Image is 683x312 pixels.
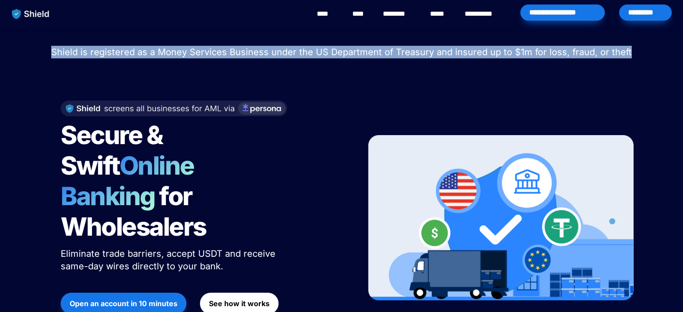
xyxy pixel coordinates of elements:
strong: See how it works [209,299,270,308]
span: Online Banking [61,150,203,211]
img: website logo [8,4,54,23]
span: Secure & Swift [61,120,167,181]
span: Shield is registered as a Money Services Business under the US Department of Treasury and insured... [51,47,632,57]
strong: Open an account in 10 minutes [70,299,177,308]
span: for Wholesalers [61,181,206,242]
span: Eliminate trade barriers, accept USDT and receive same-day wires directly to your bank. [61,248,278,272]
